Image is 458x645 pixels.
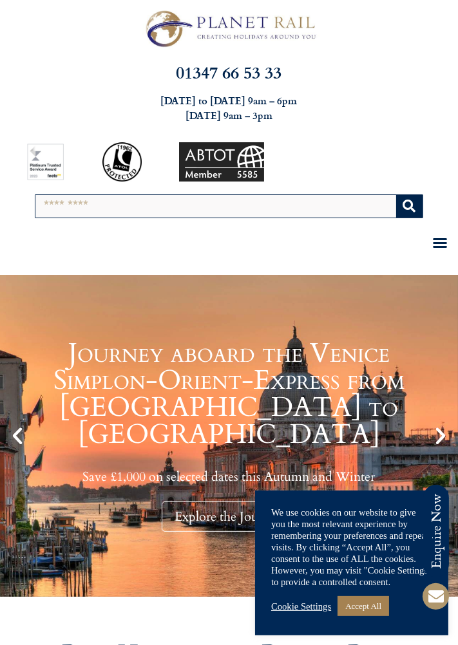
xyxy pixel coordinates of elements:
[428,231,452,254] div: Menu Toggle
[271,507,432,588] div: We use cookies on our website to give you the most relevant experience by remembering your prefer...
[430,425,452,447] div: Next slide
[161,93,298,107] strong: [DATE] to [DATE] 9am – 6pm
[396,195,423,218] button: Search
[338,596,389,616] a: Accept All
[138,6,320,51] img: Planet Rail Train Holidays Logo
[19,469,439,485] p: Save £1,000 on selected dates this Autumn and Winter
[6,425,28,447] div: Previous slide
[19,340,439,448] h1: Journey aboard the Venice Simplon-Orient-Express from [GEOGRAPHIC_DATA] to [GEOGRAPHIC_DATA]
[162,501,297,532] div: Explore the Journey
[177,59,282,84] a: 01347 66 53 33
[186,108,272,122] strong: [DATE] 9am – 3pm
[271,601,331,612] a: Cookie Settings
